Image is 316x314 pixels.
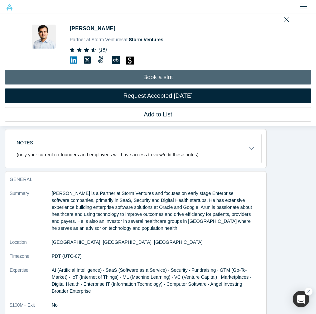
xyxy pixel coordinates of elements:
i: ( 15 ) [99,47,107,53]
dt: Summary [10,190,52,236]
h3: General [10,176,252,183]
dt: $100M+ Exit [10,302,52,313]
dd: PDT (UTC-07) [52,253,252,260]
button: Add to List [5,107,311,122]
a: Storm Ventures [129,37,163,42]
p: (only your current co-founders and employees will have access to view/edit these notes) [17,152,199,158]
dt: Expertise [10,267,52,299]
dd: [GEOGRAPHIC_DATA], [GEOGRAPHIC_DATA], [GEOGRAPHIC_DATA] [52,239,252,246]
p: [PERSON_NAME] is a Partner at Storm Ventures and focuses on early stage Enterprise software compa... [52,190,252,232]
span: AI (Artificial Intelligence) · SaaS (Software as a Service) · Security · Fundraising · GTM (Go-To... [52,267,251,294]
img: Alchemist Vault Logo [6,4,13,11]
button: Notes (only your current co-founders and employees will have access to view/edit these notes) [10,134,261,163]
img: Arun Penmetsa's Profile Image [32,25,56,49]
dt: Timezone [10,253,52,264]
button: Request Accepted [DATE] [5,88,311,103]
h1: [PERSON_NAME] [70,25,115,33]
span: Partner at Storm Ventures at [70,37,163,42]
h3: Notes [17,139,33,146]
button: Close [284,15,289,24]
dd: No [52,302,252,309]
a: Book a slot [5,70,311,84]
dt: Location [10,239,52,250]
